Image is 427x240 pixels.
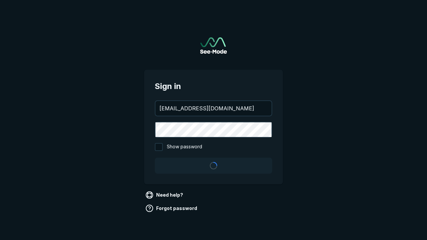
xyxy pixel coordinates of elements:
a: Go to sign in [200,37,227,54]
span: Sign in [155,80,272,92]
a: Need help? [144,190,186,200]
a: Forgot password [144,203,200,214]
img: See-Mode Logo [200,37,227,54]
input: your@email.com [155,101,272,116]
span: Show password [167,143,202,151]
